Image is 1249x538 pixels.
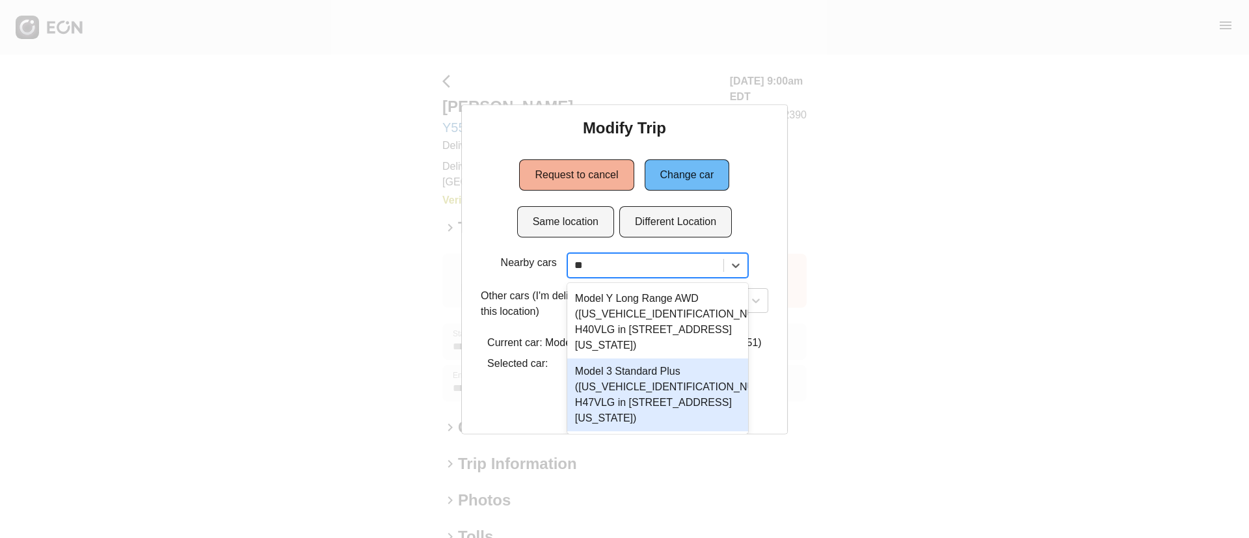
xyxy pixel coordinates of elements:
p: Current car: Model 3 Long Range RWD (Y55UGL in 10451) [487,334,762,350]
button: Request to cancel [520,159,634,190]
p: Other cars (I'm delivering to this location) [481,288,617,319]
p: Selected car: [487,355,762,371]
button: Same location [517,206,614,237]
h2: Modify Trip [583,117,666,138]
button: Change car [645,159,730,190]
div: Model 3 Standard Plus ([US_VEHICLE_IDENTIFICATION_NUMBER] H47VLG in [STREET_ADDRESS][US_STATE]) [567,358,748,431]
p: Nearby cars [501,254,557,270]
div: Model Y Long Range AWD ([US_VEHICLE_IDENTIFICATION_NUMBER] H40VLG in [STREET_ADDRESS][US_STATE]) [567,285,748,358]
button: Different Location [619,206,732,237]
